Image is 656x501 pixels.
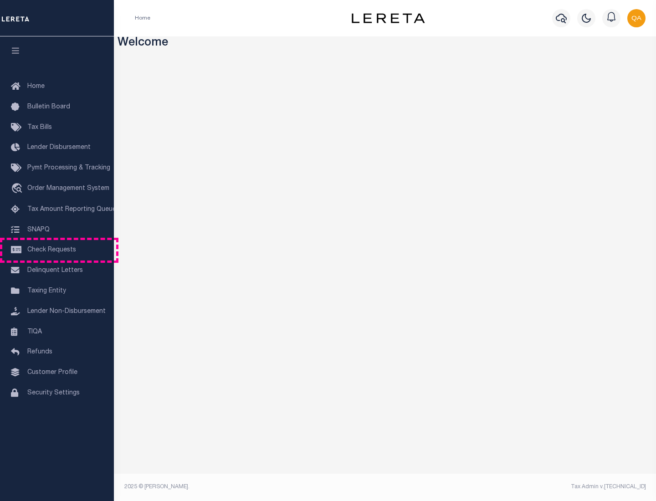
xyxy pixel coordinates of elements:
[27,349,52,355] span: Refunds
[27,369,77,376] span: Customer Profile
[27,83,45,90] span: Home
[392,483,646,491] div: Tax Admin v.[TECHNICAL_ID]
[27,124,52,131] span: Tax Bills
[118,483,385,491] div: 2025 © [PERSON_NAME].
[118,36,653,51] h3: Welcome
[27,185,109,192] span: Order Management System
[352,13,425,23] img: logo-dark.svg
[27,247,76,253] span: Check Requests
[27,267,83,274] span: Delinquent Letters
[27,226,50,233] span: SNAPQ
[27,390,80,396] span: Security Settings
[27,104,70,110] span: Bulletin Board
[135,14,150,22] li: Home
[27,288,66,294] span: Taxing Entity
[27,165,110,171] span: Pymt Processing & Tracking
[27,206,116,213] span: Tax Amount Reporting Queue
[27,328,42,335] span: TIQA
[11,183,26,195] i: travel_explore
[27,308,106,315] span: Lender Non-Disbursement
[627,9,646,27] img: svg+xml;base64,PHN2ZyB4bWxucz0iaHR0cDovL3d3dy53My5vcmcvMjAwMC9zdmciIHBvaW50ZXItZXZlbnRzPSJub25lIi...
[27,144,91,151] span: Lender Disbursement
